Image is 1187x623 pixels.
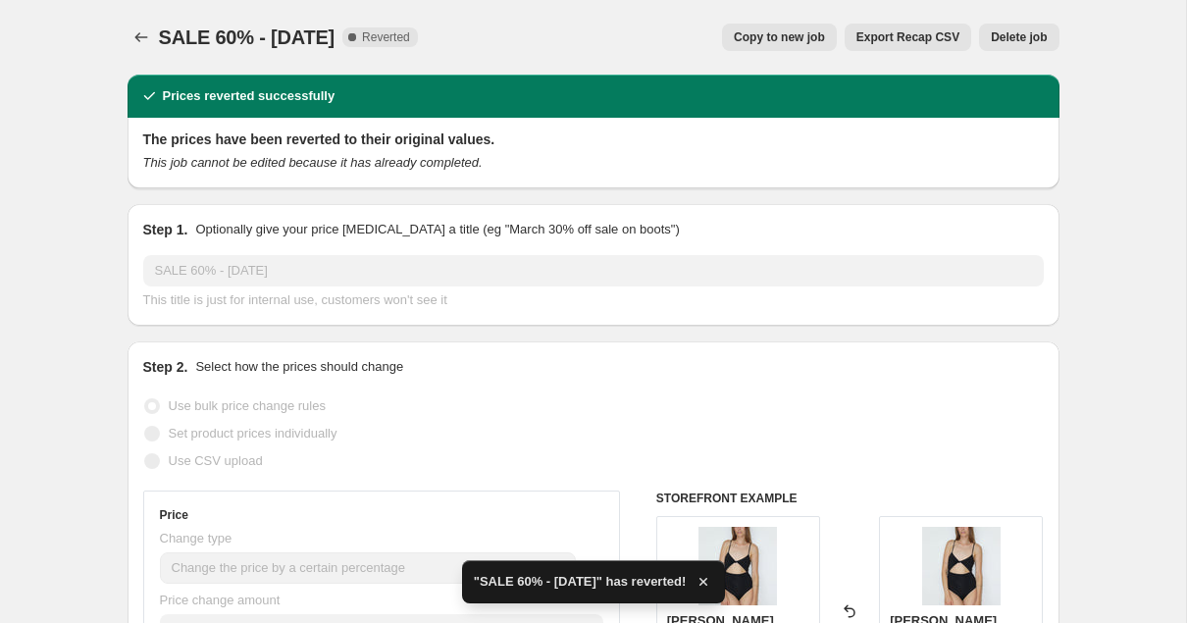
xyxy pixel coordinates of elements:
span: Delete job [991,29,1047,45]
h2: The prices have been reverted to their original values. [143,130,1044,149]
span: Set product prices individually [169,426,337,441]
input: 30% off holiday sale [143,255,1044,286]
span: Price change amount [160,593,281,607]
span: Reverted [362,29,410,45]
h3: Price [160,507,188,523]
span: Export Recap CSV [856,29,959,45]
img: MH-Kia-Blk-MAIN_80x.jpg [922,527,1001,605]
span: Change type [160,531,232,545]
h2: Step 2. [143,357,188,377]
button: Delete job [979,24,1058,51]
button: Copy to new job [722,24,837,51]
span: "SALE 60% - [DATE]" has reverted! [474,572,687,592]
span: Use CSV upload [169,453,263,468]
span: This title is just for internal use, customers won't see it [143,292,447,307]
img: MH-Kia-Blk-MAIN_80x.jpg [698,527,777,605]
span: Use bulk price change rules [169,398,326,413]
h2: Prices reverted successfully [163,86,335,106]
div: help [584,557,603,577]
button: Export Recap CSV [845,24,971,51]
i: This job cannot be edited because it has already completed. [143,155,483,170]
h6: STOREFRONT EXAMPLE [656,491,1044,506]
h2: Step 1. [143,220,188,239]
p: Optionally give your price [MEDICAL_DATA] a title (eg "March 30% off sale on boots") [195,220,679,239]
button: Price change jobs [128,24,155,51]
p: Select how the prices should change [195,357,403,377]
span: SALE 60% - [DATE] [159,26,335,48]
span: Copy to new job [734,29,825,45]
